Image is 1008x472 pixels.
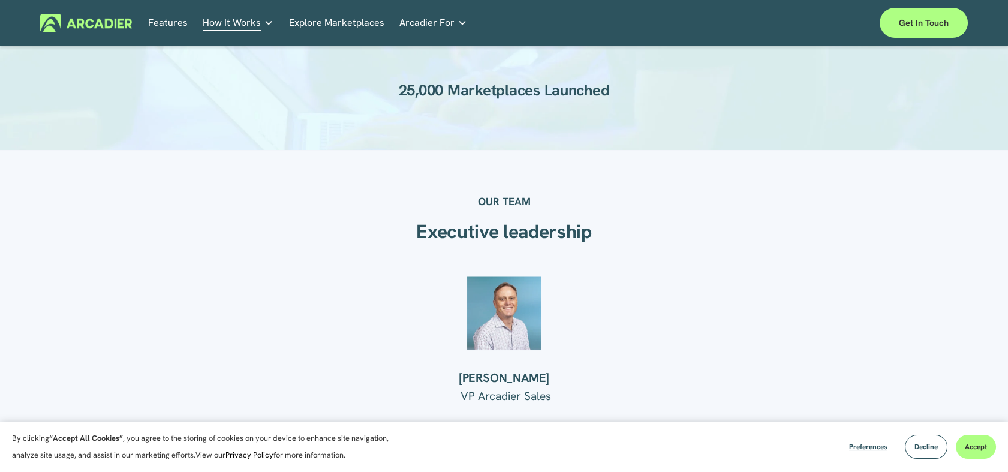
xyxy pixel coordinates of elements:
[148,14,188,32] a: Features
[905,435,947,459] button: Decline
[364,388,644,422] p: VP Arcadier Sales
[399,14,455,31] span: Arcadier For
[948,414,1008,472] iframe: Chat Widget
[478,194,531,208] strong: OUR TEAM
[880,8,968,38] a: Get in touch
[914,442,938,452] span: Decline
[203,14,261,31] span: How It Works
[40,14,132,32] img: Arcadier
[288,14,384,32] a: Explore Marketplaces
[459,370,549,386] strong: [PERSON_NAME]
[49,433,123,443] strong: “Accept All Cookies”
[840,435,896,459] button: Preferences
[12,430,402,464] p: By clicking , you agree to the storing of cookies on your device to enhance site navigation, anal...
[849,442,887,452] span: Preferences
[364,80,644,100] h3: 25,000 Marketplaces Launched
[399,14,467,32] a: folder dropdown
[203,14,273,32] a: folder dropdown
[329,220,679,244] h2: Executive leadership
[225,450,273,460] a: Privacy Policy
